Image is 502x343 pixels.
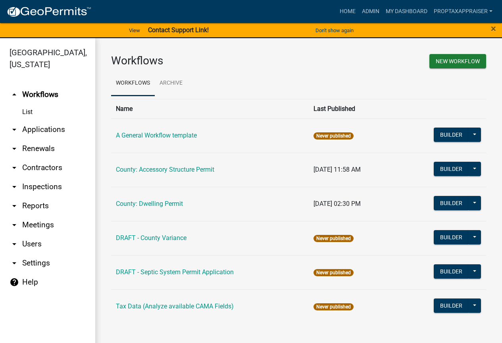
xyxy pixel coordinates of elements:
[155,71,187,96] a: Archive
[10,258,19,268] i: arrow_drop_down
[309,99,397,118] th: Last Published
[434,196,469,210] button: Builder
[314,235,354,242] span: Never published
[10,182,19,192] i: arrow_drop_down
[148,26,209,34] strong: Contact Support Link!
[359,4,383,19] a: Admin
[434,230,469,244] button: Builder
[434,162,469,176] button: Builder
[116,166,214,173] a: County: Accessory Structure Permit
[314,132,354,140] span: Never published
[434,128,469,142] button: Builder
[337,4,359,19] a: Home
[10,277,19,287] i: help
[491,23,496,34] span: ×
[10,90,19,99] i: arrow_drop_up
[314,166,361,173] span: [DATE] 11:58 AM
[431,4,496,19] a: PropTaxAppraiser
[10,144,19,153] i: arrow_drop_down
[10,201,19,211] i: arrow_drop_down
[10,239,19,249] i: arrow_drop_down
[111,71,155,96] a: Workflows
[116,132,197,139] a: A General Workflow template
[491,24,496,33] button: Close
[10,125,19,134] i: arrow_drop_down
[314,269,354,276] span: Never published
[111,99,309,118] th: Name
[111,54,293,68] h3: Workflows
[126,24,143,37] a: View
[116,200,183,207] a: County: Dwelling Permit
[10,220,19,230] i: arrow_drop_down
[10,163,19,172] i: arrow_drop_down
[314,303,354,310] span: Never published
[314,200,361,207] span: [DATE] 02:30 PM
[312,24,357,37] button: Don't show again
[116,268,234,276] a: DRAFT - Septic System Permit Application
[434,264,469,279] button: Builder
[429,54,486,68] button: New Workflow
[116,234,187,242] a: DRAFT - County Variance
[116,302,234,310] a: Tax Data (Analyze available CAMA Fields)
[434,298,469,313] button: Builder
[383,4,431,19] a: My Dashboard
